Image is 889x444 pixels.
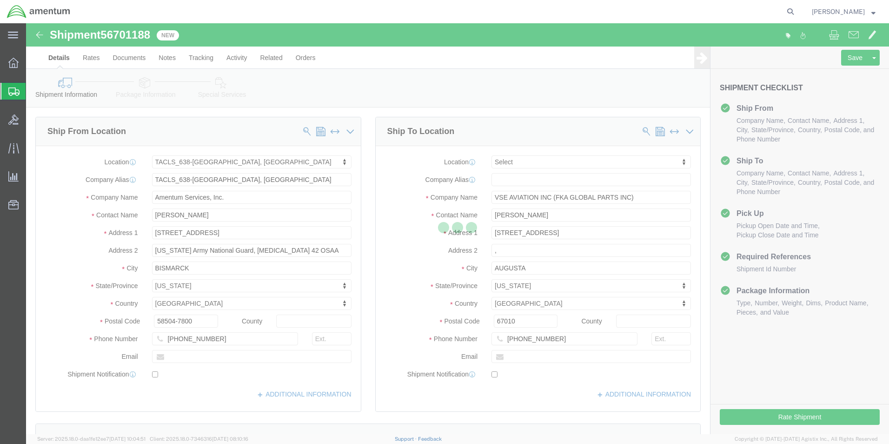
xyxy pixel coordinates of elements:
button: [PERSON_NAME] [811,6,876,17]
span: Nathan Roller [812,7,865,17]
span: [DATE] 08:10:16 [212,436,248,442]
span: [DATE] 10:04:51 [109,436,146,442]
span: Server: 2025.18.0-daa1fe12ee7 [37,436,146,442]
span: Client: 2025.18.0-7346316 [150,436,248,442]
a: Feedback [418,436,442,442]
img: logo [7,5,71,19]
a: Support [395,436,418,442]
span: Copyright © [DATE]-[DATE] Agistix Inc., All Rights Reserved [735,435,878,443]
